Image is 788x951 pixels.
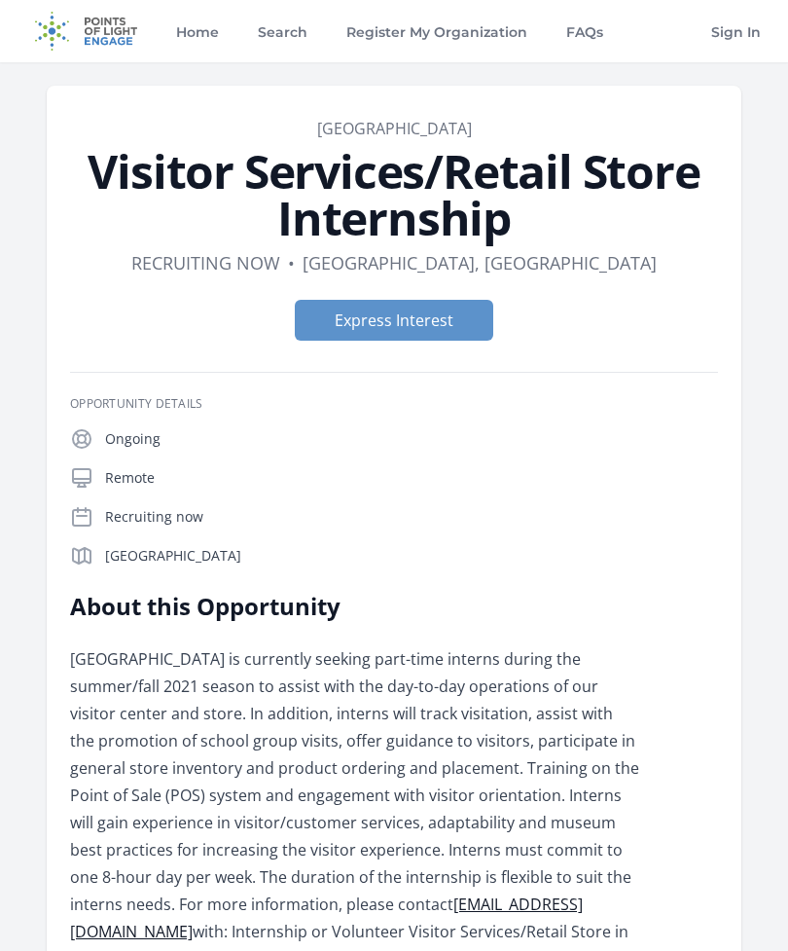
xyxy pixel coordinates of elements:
[288,249,295,276] div: •
[105,429,718,449] p: Ongoing
[105,507,718,527] p: Recruiting now
[70,591,639,622] h2: About this Opportunity
[131,249,280,276] dd: Recruiting now
[70,148,718,241] h1: Visitor Services/Retail Store Internship
[105,468,718,488] p: Remote
[295,300,493,341] button: Express Interest
[105,546,718,566] p: [GEOGRAPHIC_DATA]
[317,118,472,139] a: [GEOGRAPHIC_DATA]
[70,396,718,412] h3: Opportunity Details
[303,249,657,276] dd: [GEOGRAPHIC_DATA], [GEOGRAPHIC_DATA]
